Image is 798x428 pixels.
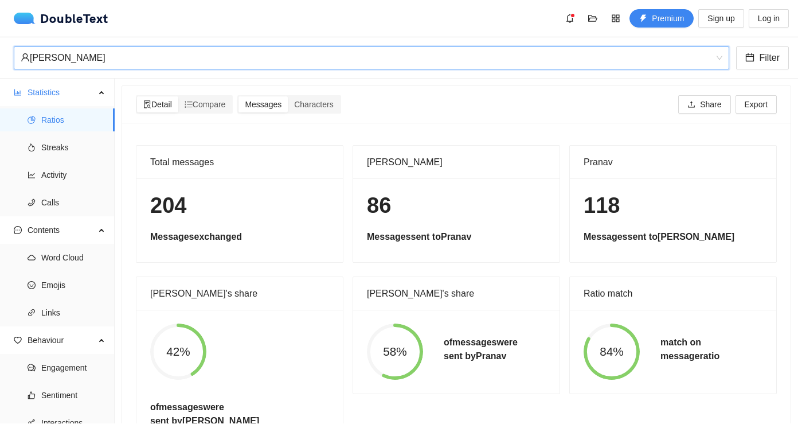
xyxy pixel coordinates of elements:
[639,14,647,24] span: thunderbolt
[41,108,105,131] span: Ratios
[28,329,95,352] span: Behaviour
[652,12,684,25] span: Premium
[41,246,105,269] span: Word Cloud
[584,14,601,23] span: folder-open
[28,143,36,151] span: fire
[28,281,36,289] span: smile
[143,100,151,108] span: file-search
[28,419,36,427] span: share-alt
[745,53,754,64] span: calendar
[367,277,546,310] div: [PERSON_NAME]'s share
[28,81,95,104] span: Statistics
[14,88,22,96] span: bar-chart
[607,9,625,28] button: appstore
[21,47,712,69] div: [PERSON_NAME]
[41,136,105,159] span: Streaks
[367,346,423,358] span: 58%
[759,50,780,65] span: Filter
[41,384,105,407] span: Sentiment
[150,146,329,178] div: Total messages
[584,9,602,28] button: folder-open
[28,219,95,242] span: Contents
[367,230,546,244] h5: Messages sent to Pranav
[41,301,105,324] span: Links
[28,309,36,317] span: link
[687,100,695,110] span: upload
[736,95,777,114] button: Export
[584,277,762,310] div: Ratio match
[150,400,259,428] h5: of messages were sent by [PERSON_NAME]
[150,277,329,310] div: [PERSON_NAME]'s share
[745,98,768,111] span: Export
[150,192,329,219] h1: 204
[584,230,762,244] h5: Messages sent to [PERSON_NAME]
[698,9,744,28] button: Sign up
[607,14,624,23] span: appstore
[185,100,226,109] span: Compare
[21,53,30,62] span: user
[14,13,108,24] a: logoDoubleText
[629,9,694,28] button: thunderboltPremium
[707,12,734,25] span: Sign up
[41,356,105,379] span: Engagement
[14,226,22,234] span: message
[561,9,579,28] button: bell
[21,47,722,69] span: Vijay
[736,46,789,69] button: calendarFilter
[41,274,105,297] span: Emojis
[749,9,789,28] button: Log in
[150,230,329,244] h5: Messages exchanged
[700,98,721,111] span: Share
[444,336,518,363] h5: of messages were sent by Pranav
[28,364,36,372] span: comment
[758,12,780,25] span: Log in
[584,192,762,219] h1: 118
[584,146,762,178] div: Pranav
[28,116,36,124] span: pie-chart
[28,199,36,207] span: phone
[367,192,546,219] h1: 86
[294,100,333,109] span: Characters
[14,336,22,344] span: heart
[367,146,546,178] div: [PERSON_NAME]
[41,191,105,214] span: Calls
[150,346,206,358] span: 42%
[561,14,578,23] span: bell
[41,164,105,186] span: Activity
[584,346,640,358] span: 84%
[678,95,730,114] button: uploadShare
[245,100,281,109] span: Messages
[14,13,40,24] img: logo
[660,336,719,363] h5: match on message ratio
[28,391,36,399] span: like
[28,171,36,179] span: line-chart
[14,13,108,24] div: DoubleText
[28,254,36,262] span: cloud
[143,100,172,109] span: Detail
[185,100,193,108] span: ordered-list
